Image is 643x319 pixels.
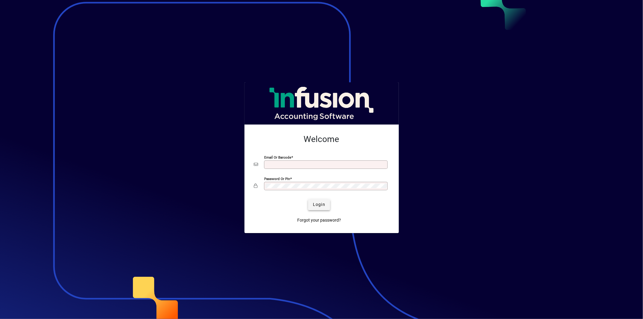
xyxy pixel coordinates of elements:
mat-label: Email or Barcode [264,155,292,159]
a: Forgot your password? [295,215,343,226]
h2: Welcome [254,134,389,144]
button: Login [308,199,330,210]
mat-label: Password or Pin [264,176,290,181]
span: Login [313,201,325,208]
span: Forgot your password? [297,217,341,223]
